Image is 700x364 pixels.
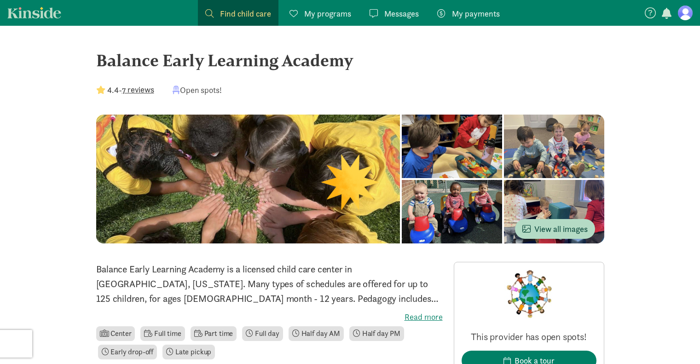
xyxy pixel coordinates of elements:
div: - [96,84,154,96]
div: Balance Early Learning Academy [96,48,604,73]
span: Messages [384,7,419,20]
p: This provider has open spots! [462,330,596,343]
li: Full time [140,326,185,341]
li: Part time [191,326,237,341]
li: Full day [242,326,283,341]
span: View all images [522,223,588,235]
strong: 4.4 [107,85,119,95]
p: Balance Early Learning Academy is a licensed child care center in [GEOGRAPHIC_DATA], [US_STATE]. ... [96,262,443,306]
div: Open spots! [173,84,222,96]
label: Read more [96,312,443,323]
span: My payments [452,7,500,20]
li: Early drop-off [98,345,157,359]
span: Find child care [220,7,271,20]
span: My programs [304,7,351,20]
button: View all images [515,219,595,239]
li: Half day PM [349,326,404,341]
li: Center [96,326,135,341]
img: Provider logo [504,270,554,319]
button: 7 reviews [122,83,154,96]
li: Late pickup [162,345,215,359]
a: Kinside [7,7,61,18]
li: Half day AM [289,326,344,341]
